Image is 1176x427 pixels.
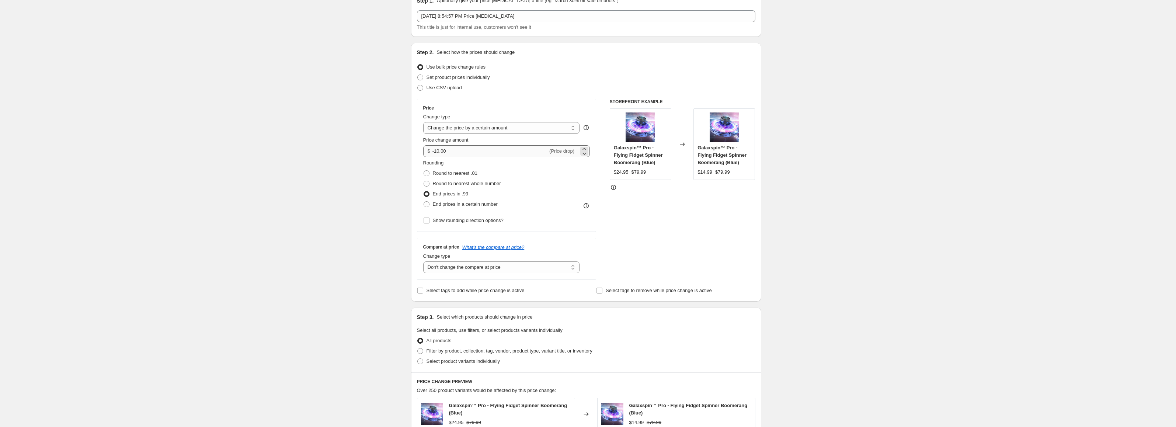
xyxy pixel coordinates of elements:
div: help [582,124,590,131]
input: -10.00 [432,145,548,157]
span: Galaxspin™ Pro - Flying Fidget Spinner Boomerang (Blue) [449,403,567,416]
span: Use CSV upload [427,85,462,90]
span: Use bulk price change rules [427,64,486,70]
span: Select tags to add while price change is active [427,288,525,293]
h3: Compare at price [423,244,459,250]
div: $24.95 [449,419,464,426]
p: Select how the prices should change [436,49,515,56]
img: galaxspintm-pro-flying-fidget-spinner-boomerang-acejin-1_80x.jpg [421,403,443,425]
span: Set product prices individually [427,74,490,80]
img: galaxspintm-pro-flying-fidget-spinner-boomerang-acejin-1_80x.jpg [626,112,655,142]
p: Select which products should change in price [436,313,532,321]
span: Select all products, use filters, or select products variants individually [417,327,563,333]
span: Show rounding direction options? [433,218,504,223]
span: Change type [423,114,450,119]
span: Galaxspin™ Pro - Flying Fidget Spinner Boomerang (Blue) [697,145,747,165]
h3: Price [423,105,434,111]
h6: PRICE CHANGE PREVIEW [417,379,755,385]
div: $24.95 [614,169,629,176]
h6: STOREFRONT EXAMPLE [610,99,755,105]
span: Filter by product, collection, tag, vendor, product type, variant title, or inventory [427,348,592,354]
strike: $79.99 [466,419,481,426]
span: Round to nearest .01 [433,170,477,176]
span: Round to nearest whole number [433,181,501,186]
span: (Price drop) [549,148,574,154]
strike: $79.99 [715,169,730,176]
span: Galaxspin™ Pro - Flying Fidget Spinner Boomerang (Blue) [614,145,663,165]
img: galaxspintm-pro-flying-fidget-spinner-boomerang-acejin-1_80x.jpg [710,112,739,142]
span: Select tags to remove while price change is active [606,288,712,293]
button: What's the compare at price? [462,244,525,250]
span: This title is just for internal use, customers won't see it [417,24,531,30]
strike: $79.99 [632,169,646,176]
span: End prices in a certain number [433,201,498,207]
span: End prices in .99 [433,191,469,197]
strike: $79.99 [647,419,661,426]
span: Select product variants individually [427,358,500,364]
span: Galaxspin™ Pro - Flying Fidget Spinner Boomerang (Blue) [629,403,748,416]
img: galaxspintm-pro-flying-fidget-spinner-boomerang-acejin-1_80x.jpg [601,403,623,425]
span: All products [427,338,452,343]
h2: Step 2. [417,49,434,56]
span: Over 250 product variants would be affected by this price change: [417,388,556,393]
h2: Step 3. [417,313,434,321]
span: Rounding [423,160,444,166]
div: $14.99 [697,169,712,176]
span: $ [428,148,430,154]
input: 30% off holiday sale [417,10,755,22]
span: Price change amount [423,137,469,143]
div: $14.99 [629,419,644,426]
span: Change type [423,253,450,259]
